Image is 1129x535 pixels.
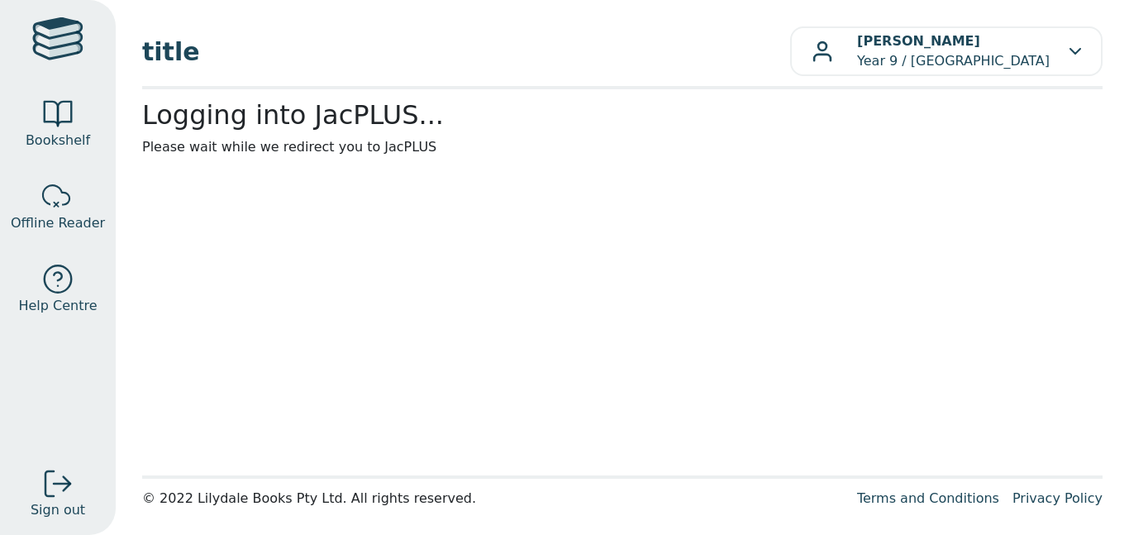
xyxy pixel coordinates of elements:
[790,26,1103,76] button: [PERSON_NAME]Year 9 / [GEOGRAPHIC_DATA]
[857,31,1050,71] p: Year 9 / [GEOGRAPHIC_DATA]
[857,490,999,506] a: Terms and Conditions
[31,500,85,520] span: Sign out
[11,213,105,233] span: Offline Reader
[142,137,1103,157] p: Please wait while we redirect you to JacPLUS
[857,33,980,49] b: [PERSON_NAME]
[26,131,90,150] span: Bookshelf
[142,489,844,509] div: © 2022 Lilydale Books Pty Ltd. All rights reserved.
[18,296,97,316] span: Help Centre
[142,33,790,70] span: title
[1012,490,1103,506] a: Privacy Policy
[142,99,1103,131] h2: Logging into JacPLUS...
